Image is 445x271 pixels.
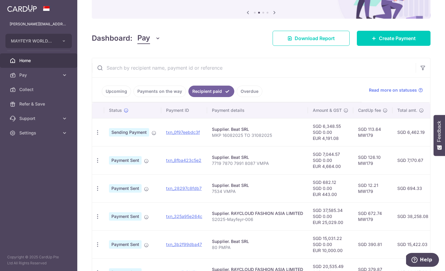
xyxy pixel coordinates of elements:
a: Payments on the way [133,86,186,97]
a: txn_8fba423c5e2 [166,158,201,163]
td: SGD 694.33 [392,174,433,202]
span: Sending Payment [109,128,149,137]
div: Supplier. RAYCLOUD FASHION ASIA LIMITED [212,210,303,216]
span: Refer & Save [19,101,59,107]
a: Overdue [237,86,262,97]
td: SGD 6,462.19 [392,118,433,146]
td: SGD 7,170.67 [392,146,433,174]
span: Pay [137,33,150,44]
a: Upcoming [102,86,131,97]
span: Feedback [437,121,442,142]
span: Pay [19,72,59,78]
div: Supplier. Beat SRL [212,238,303,244]
span: Home [19,58,59,64]
span: Payment Sent [109,240,142,249]
p: 7534 VMPA [212,188,303,194]
span: Read more on statuses [369,87,417,93]
td: SGD 38,258.08 [392,202,433,230]
td: SGD 390.81 [353,230,392,258]
span: MAYFEYR WORLDWIDE PTE. LTD. [11,38,56,44]
span: Payment Sent [109,212,142,221]
span: Create Payment [379,35,416,42]
span: Payment Sent [109,184,142,193]
p: 80 PMPA [212,244,303,251]
td: SGD 15,031.22 SGD 0.00 EUR 10,000.00 [308,230,353,258]
img: CardUp [7,5,37,12]
span: Download Report [295,35,335,42]
td: SGD 37,585.34 SGD 0.00 EUR 25,029.00 [308,202,353,230]
span: Total amt. [397,107,417,113]
p: 7719 7870 7991 8087 VMPA [212,160,303,166]
p: [PERSON_NAME][EMAIL_ADDRESS][DOMAIN_NAME] [10,21,68,27]
td: SGD 7,044.57 SGD 0.00 EUR 4,664.00 [308,146,353,174]
button: Pay [137,33,161,44]
span: Collect [19,87,59,93]
a: txn_325a95e264c [166,214,202,219]
td: SGD 126.10 MW179 [353,146,392,174]
a: txn_0f97eebdc3f [166,130,200,135]
a: txn_3b2f99dba47 [166,242,202,247]
span: Support [19,115,59,121]
button: Feedback - Show survey [434,115,445,156]
h4: Dashboard: [92,33,133,44]
input: Search by recipient name, payment id or reference [92,58,416,77]
td: SGD 113.64 MW179 [353,118,392,146]
div: Supplier. Beat SRL [212,154,303,160]
span: Payment Sent [109,156,142,165]
p: S2025-Mayfeyr-006 [212,216,303,222]
td: SGD 682.12 SGD 0.00 EUR 443.00 [308,174,353,202]
iframe: Opens a widget where you can find more information [406,253,439,268]
a: Download Report [273,31,350,46]
a: Recipient paid [188,86,234,97]
span: Settings [19,130,59,136]
a: txn_28297c8fdb7 [166,186,202,191]
th: Payment details [207,102,308,118]
td: SGD 672.74 MW179 [353,202,392,230]
div: Supplier. Beat SRL [212,126,303,132]
div: Supplier. Beat SRL [212,182,303,188]
td: SGD 15,422.03 [392,230,433,258]
a: Read more on statuses [369,87,423,93]
span: Status [109,107,122,113]
span: CardUp fee [358,107,381,113]
button: MAYFEYR WORLDWIDE PTE. LTD. [5,34,72,48]
th: Payment ID [161,102,207,118]
span: Amount & GST [313,107,342,113]
td: SGD 12.21 MW179 [353,174,392,202]
p: MKP 16082025 TO 31082025 [212,132,303,138]
a: Create Payment [357,31,431,46]
td: SGD 6,348.55 SGD 0.00 EUR 4,191.08 [308,118,353,146]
